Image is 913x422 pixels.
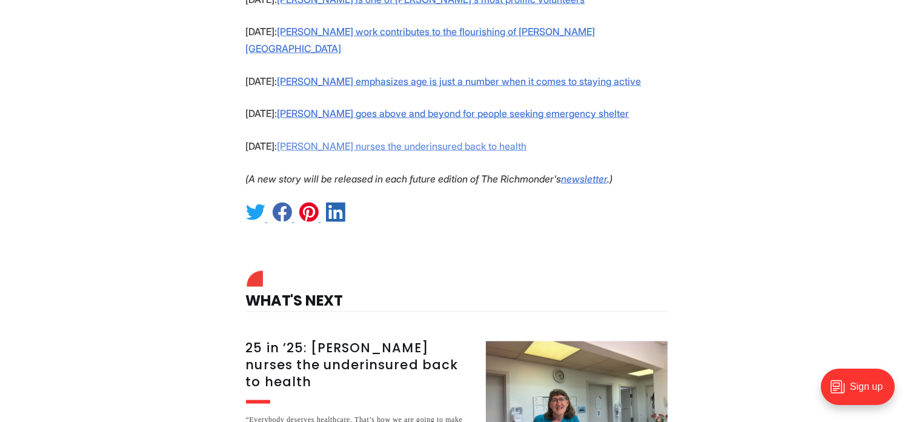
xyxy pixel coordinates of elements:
[246,340,471,390] h3: 25 in ’25: [PERSON_NAME] nurses the underinsured back to health
[246,25,596,55] a: [PERSON_NAME] work contributes to the flourishing of [PERSON_NAME][GEOGRAPHIC_DATA]
[246,173,562,185] em: (A new story will be released in each future edition of The Richmonder's
[277,75,642,87] a: [PERSON_NAME] emphasizes age is just a number when it comes to staying active
[246,73,668,90] p: [DATE]:
[608,173,613,185] em: .)
[811,363,913,422] iframe: portal-trigger
[246,105,668,122] p: [DATE]:
[246,274,668,312] h4: What's Next
[562,173,608,185] a: newsletter
[277,140,527,152] a: [PERSON_NAME] nurses the underinsured back to health
[246,138,668,155] p: [DATE]:
[277,107,629,119] a: [PERSON_NAME] goes above and beyond for people seeking emergency shelter
[246,23,668,57] p: [DATE]:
